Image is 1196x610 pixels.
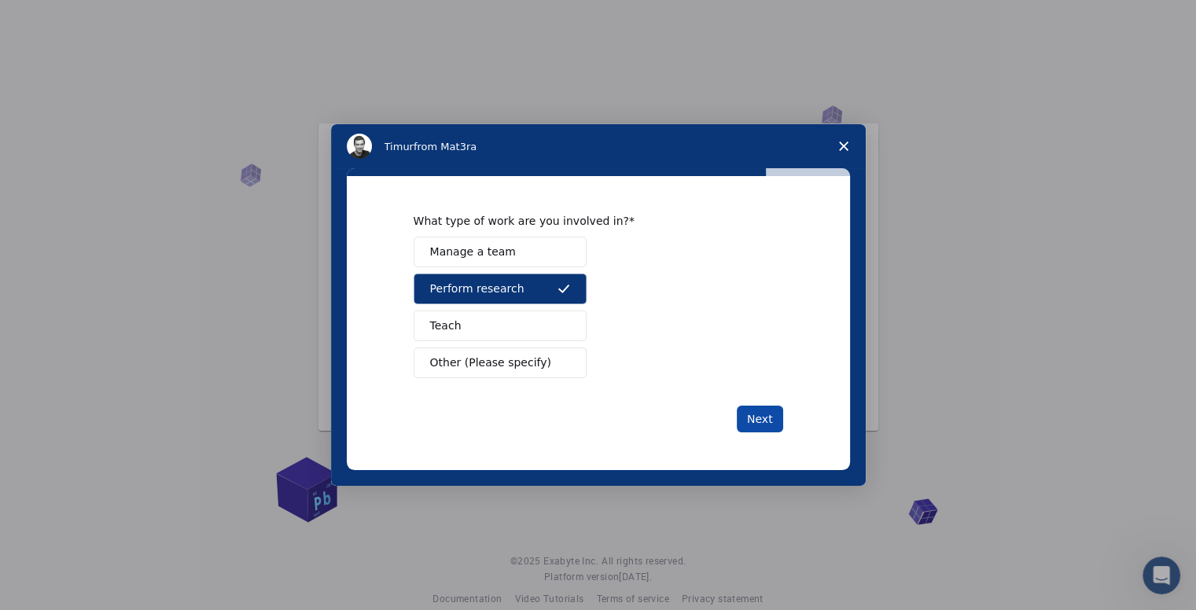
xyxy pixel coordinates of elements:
[414,347,587,378] button: Other (Please specify)
[31,11,88,25] span: Support
[414,214,760,228] div: What type of work are you involved in?
[414,141,477,152] span: from Mat3ra
[347,134,372,159] img: Profile image for Timur
[737,406,783,432] button: Next
[430,355,551,371] span: Other (Please specify)
[822,124,866,168] span: Close survey
[414,237,587,267] button: Manage a team
[414,311,587,341] button: Teach
[430,244,516,260] span: Manage a team
[430,318,462,334] span: Teach
[430,281,524,297] span: Perform research
[385,141,414,152] span: Timur
[414,274,587,304] button: Perform research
